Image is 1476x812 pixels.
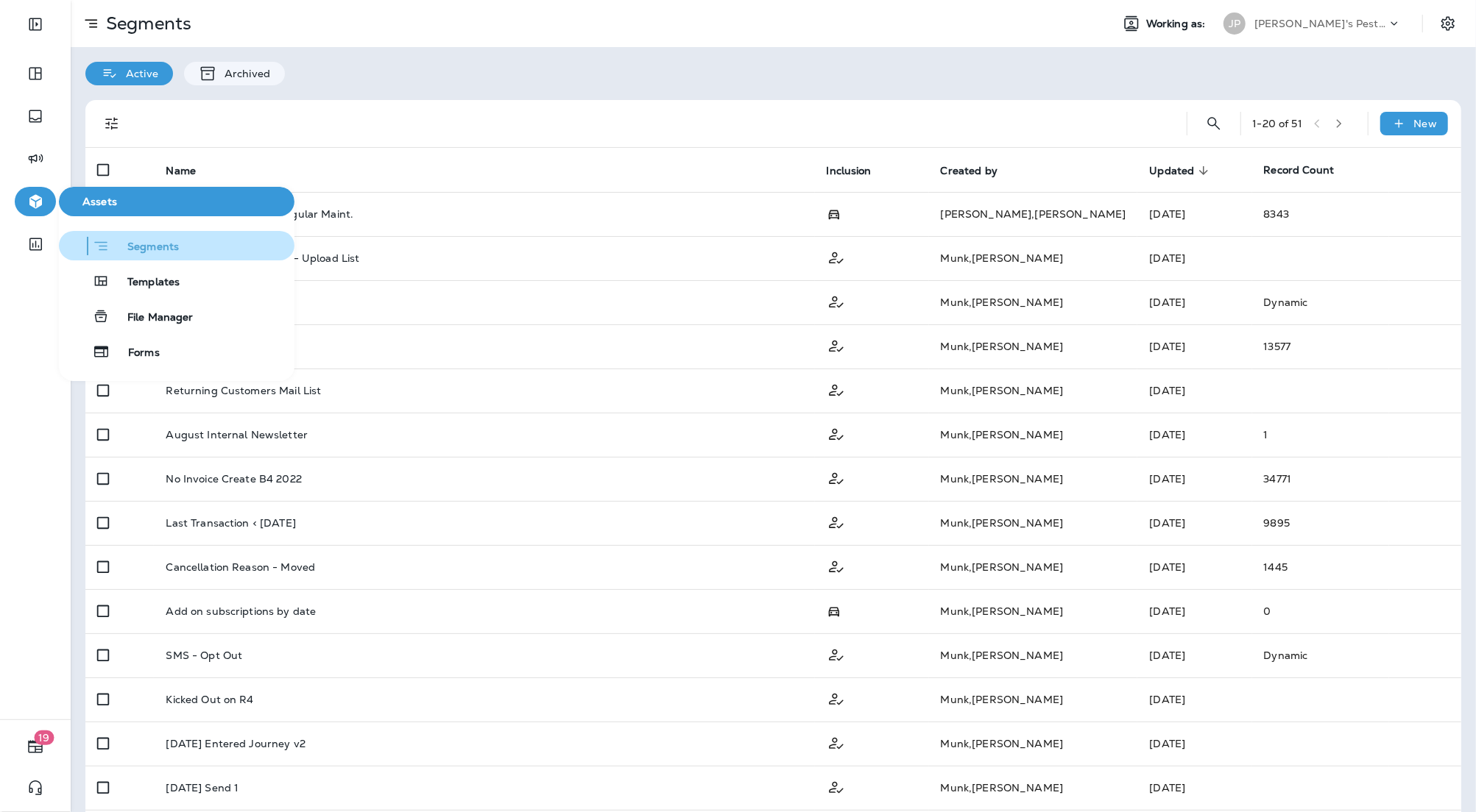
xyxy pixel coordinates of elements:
span: Customer Only [827,427,846,440]
td: [DATE] [1137,677,1251,722]
td: [DATE] [1137,589,1251,633]
td: Dynamic [1252,633,1461,677]
td: [DATE] [1137,633,1251,677]
p: [PERSON_NAME]'s Pest Control - [GEOGRAPHIC_DATA] [1254,18,1387,29]
td: 34771 [1252,457,1461,501]
span: Possession [827,207,841,220]
span: Customer Only [827,250,846,263]
span: Inclusion [827,165,872,177]
p: Archived [217,68,270,79]
span: Possession [827,604,841,617]
span: Forms [110,346,160,360]
button: Expand Sidebar [15,10,56,39]
button: File Manager [59,302,294,331]
span: Customer Only [827,647,846,660]
td: Munk , [PERSON_NAME] [929,633,1138,677]
button: Forms [59,337,294,366]
button: Segments [59,231,294,260]
p: Returning Customers Mail List [166,385,321,396]
p: New [1414,118,1437,129]
td: 1 [1252,413,1461,457]
span: Customer Only [827,691,846,705]
td: Munk , [PERSON_NAME] [929,722,1138,766]
span: Created by [941,165,997,177]
td: Munk , [PERSON_NAME] [929,413,1138,457]
p: Cancellation Reason - Moved [166,561,315,573]
span: Updated [1149,165,1194,177]
button: Assets [59,187,294,216]
span: Customer Only [827,736,846,749]
p: [DATE] Send 1 [166,782,239,794]
td: [DATE] [1137,722,1251,766]
td: 13577 [1252,324,1461,368]
span: Templates [110,276,180,290]
span: File Manager [110,311,194,325]
span: Customer Only [827,471,846,484]
td: Munk , [PERSON_NAME] [929,324,1138,368]
p: Active [119,68,158,79]
p: [DATE] Entered Journey v2 [166,738,306,749]
span: 19 [35,730,54,745]
span: Customer Only [827,382,846,396]
p: Last Transaction < [DATE] [166,517,296,529]
span: Segments [110,241,179,255]
span: Customer Only [827,780,846,793]
td: Munk , [PERSON_NAME] [929,766,1138,810]
td: 9895 [1252,501,1461,545]
td: [DATE] [1137,368,1251,413]
td: Munk , [PERSON_NAME] [929,457,1138,501]
td: [DATE] [1137,413,1251,457]
span: Record Count [1264,163,1335,177]
span: Working as: [1146,18,1209,30]
td: Munk , [PERSON_NAME] [929,677,1138,722]
span: Assets [65,196,289,208]
span: Customer Only [827,515,846,528]
td: Munk , [PERSON_NAME] [929,545,1138,589]
div: 1 - 20 of 51 [1253,118,1302,129]
td: [DATE] [1137,324,1251,368]
button: Search Segments [1199,109,1229,138]
button: Settings [1435,10,1461,37]
span: Name [166,165,196,177]
span: Customer Only [827,294,846,307]
td: Munk , [PERSON_NAME] [929,280,1138,324]
div: JP [1223,13,1246,35]
td: Munk , [PERSON_NAME] [929,589,1138,633]
td: 1445 [1252,545,1461,589]
button: Filters [97,109,127,138]
td: [DATE] [1137,545,1251,589]
td: Munk , [PERSON_NAME] [929,236,1138,280]
span: Customer Only [827,338,846,352]
td: [DATE] [1137,192,1251,236]
td: [DATE] [1137,766,1251,810]
td: Munk , [PERSON_NAME] [929,501,1138,545]
p: Add on subscriptions by date [166,605,316,617]
button: Templates [59,266,294,296]
span: Customer Only [827,559,846,572]
p: Kicked Out on R4 [166,694,253,705]
td: Munk , [PERSON_NAME] [929,368,1138,413]
p: Segments [100,13,191,35]
p: No Invoice Create B4 2022 [166,473,302,485]
p: SMS - Opt Out [166,649,242,661]
td: Dynamic [1252,280,1461,324]
td: [DATE] [1137,501,1251,545]
td: [DATE] [1137,236,1251,280]
td: [PERSON_NAME] , [PERSON_NAME] [929,192,1138,236]
td: 0 [1252,589,1461,633]
p: August Internal Newsletter [166,429,308,441]
td: 8343 [1252,192,1461,236]
td: [DATE] [1137,457,1251,501]
td: [DATE] [1137,280,1251,324]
